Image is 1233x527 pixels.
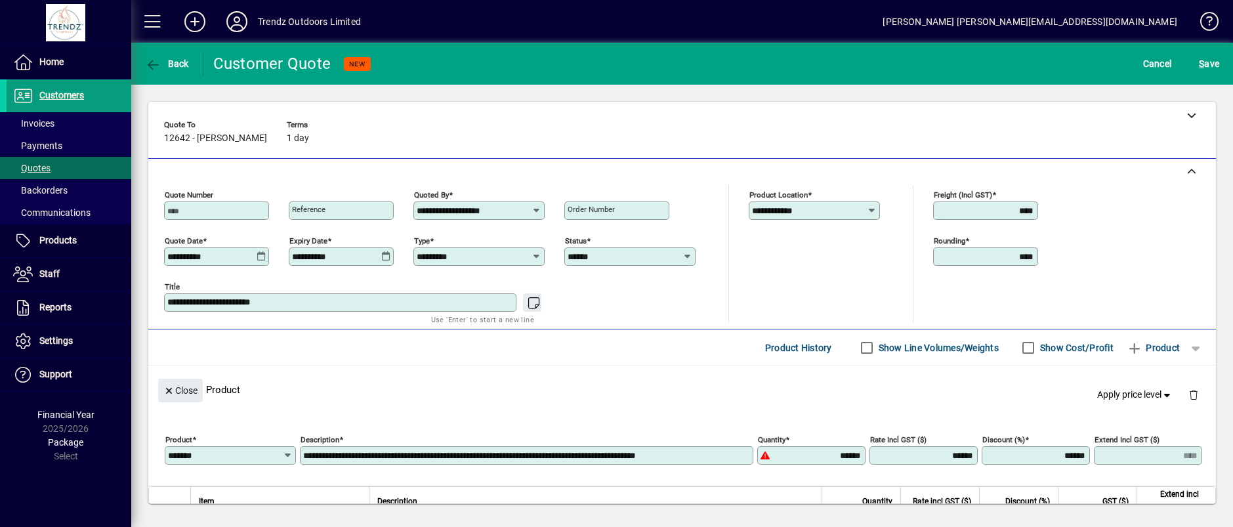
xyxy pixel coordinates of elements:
span: Close [163,380,198,402]
span: Product History [765,337,832,358]
a: Products [7,224,131,257]
mat-label: Freight (incl GST) [934,190,992,200]
button: Close [158,379,203,402]
a: Reports [7,291,131,324]
mat-label: Order number [568,205,615,214]
span: Settings [39,335,73,346]
span: Item [199,494,215,509]
span: Quotes [13,163,51,173]
button: Product [1120,336,1186,360]
button: Cancel [1140,52,1175,75]
button: Apply price level [1092,383,1179,407]
span: Reports [39,302,72,312]
span: Invoices [13,118,54,129]
span: Back [145,58,189,69]
button: Product History [760,336,837,360]
span: Staff [39,268,60,279]
button: Back [142,52,192,75]
span: 1 day [287,133,309,144]
span: Description [377,494,417,509]
span: Package [48,437,83,448]
mat-label: Extend incl GST ($) [1095,435,1160,444]
div: Customer Quote [213,53,331,74]
mat-label: Quantity [758,435,785,444]
a: Settings [7,325,131,358]
mat-label: Expiry date [289,236,327,245]
span: Backorders [13,185,68,196]
mat-label: Discount (%) [982,435,1025,444]
app-page-header-button: Delete [1178,389,1209,400]
span: Product [1127,337,1180,358]
app-page-header-button: Close [155,384,206,396]
span: Support [39,369,72,379]
span: ave [1199,53,1219,74]
mat-label: Rounding [934,236,965,245]
span: GST ($) [1102,494,1129,509]
mat-hint: Use 'Enter' to start a new line [431,312,534,327]
label: Show Cost/Profit [1037,341,1114,354]
span: Home [39,56,64,67]
div: Product [148,366,1216,413]
span: Financial Year [37,410,94,420]
div: [PERSON_NAME] [PERSON_NAME][EMAIL_ADDRESS][DOMAIN_NAME] [883,11,1177,32]
button: Save [1196,52,1223,75]
span: NEW [349,60,366,68]
mat-label: Type [414,236,430,245]
span: 12642 - [PERSON_NAME] [164,133,267,144]
mat-label: Status [565,236,587,245]
span: Communications [13,207,91,218]
mat-label: Product location [749,190,808,200]
a: Invoices [7,112,131,135]
mat-label: Quoted by [414,190,449,200]
span: Cancel [1143,53,1172,74]
span: Quantity [862,494,892,509]
span: Discount (%) [1005,494,1050,509]
a: Quotes [7,157,131,179]
a: Payments [7,135,131,157]
a: Backorders [7,179,131,201]
app-page-header-button: Back [131,52,203,75]
a: Staff [7,258,131,291]
button: Delete [1178,379,1209,410]
a: Home [7,46,131,79]
span: Rate incl GST ($) [913,494,971,509]
mat-label: Reference [292,205,325,214]
a: Knowledge Base [1190,3,1217,45]
a: Support [7,358,131,391]
button: Add [174,10,216,33]
span: Payments [13,140,62,151]
span: Products [39,235,77,245]
span: Customers [39,90,84,100]
span: S [1199,58,1204,69]
mat-label: Quote number [165,190,213,200]
mat-label: Rate incl GST ($) [870,435,927,444]
mat-label: Product [165,435,192,444]
div: Trendz Outdoors Limited [258,11,361,32]
mat-label: Title [165,282,180,291]
span: Apply price level [1097,388,1173,402]
mat-label: Description [301,435,339,444]
mat-label: Quote date [165,236,203,245]
button: Profile [216,10,258,33]
a: Communications [7,201,131,224]
span: Extend incl GST ($) [1145,487,1199,516]
label: Show Line Volumes/Weights [876,341,999,354]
